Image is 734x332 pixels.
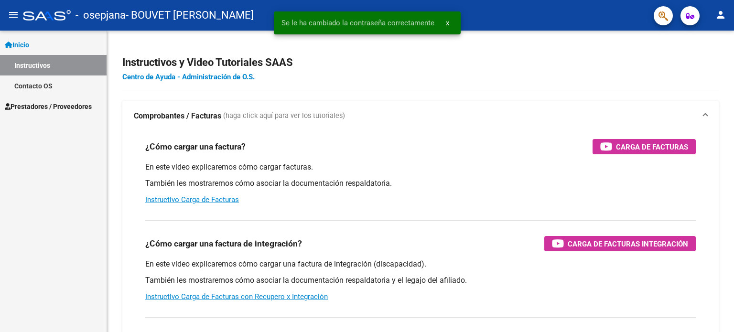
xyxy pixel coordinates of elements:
[593,139,696,154] button: Carga de Facturas
[281,18,434,28] span: Se le ha cambiado la contraseña correctamente
[145,140,246,153] h3: ¿Cómo cargar una factura?
[568,238,688,250] span: Carga de Facturas Integración
[5,101,92,112] span: Prestadores / Proveedores
[702,300,724,322] iframe: Intercom live chat
[126,5,254,26] span: - BOUVET [PERSON_NAME]
[446,19,449,27] span: x
[5,40,29,50] span: Inicio
[145,292,328,301] a: Instructivo Carga de Facturas con Recupero x Integración
[145,162,696,172] p: En este video explicaremos cómo cargar facturas.
[145,178,696,189] p: También les mostraremos cómo asociar la documentación respaldatoria.
[145,195,239,204] a: Instructivo Carga de Facturas
[715,9,726,21] mat-icon: person
[134,111,221,121] strong: Comprobantes / Facturas
[122,54,719,72] h2: Instructivos y Video Tutoriales SAAS
[76,5,126,26] span: - osepjana
[616,141,688,153] span: Carga de Facturas
[544,236,696,251] button: Carga de Facturas Integración
[122,73,255,81] a: Centro de Ayuda - Administración de O.S.
[122,101,719,131] mat-expansion-panel-header: Comprobantes / Facturas (haga click aquí para ver los tutoriales)
[223,111,345,121] span: (haga click aquí para ver los tutoriales)
[145,237,302,250] h3: ¿Cómo cargar una factura de integración?
[145,275,696,286] p: También les mostraremos cómo asociar la documentación respaldatoria y el legajo del afiliado.
[145,259,696,269] p: En este video explicaremos cómo cargar una factura de integración (discapacidad).
[438,14,457,32] button: x
[8,9,19,21] mat-icon: menu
